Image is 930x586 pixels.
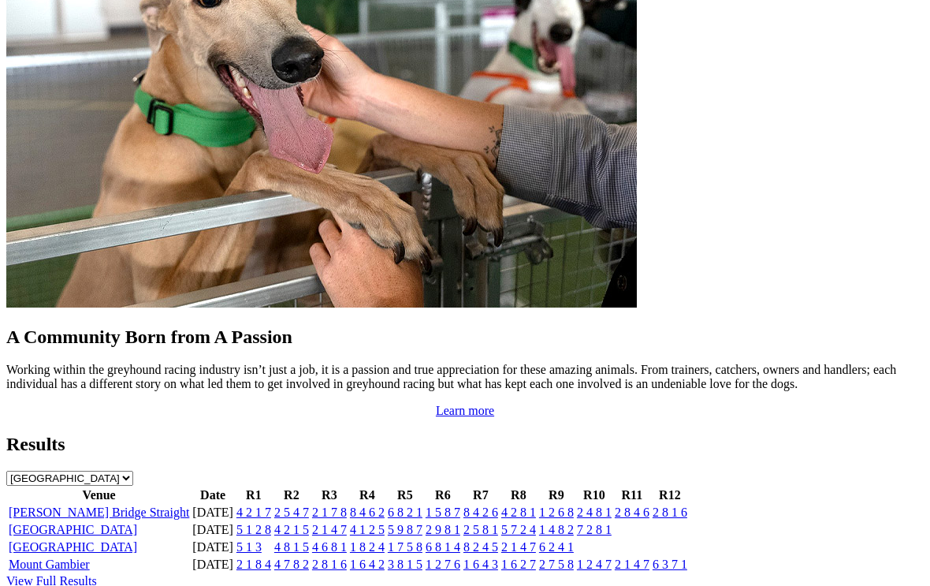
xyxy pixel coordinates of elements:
a: Mount Gambier [9,558,90,571]
a: 1 7 5 8 [388,540,422,554]
th: Date [192,487,234,503]
a: [PERSON_NAME] Bridge Straight [9,506,189,519]
a: 2 1 4 7 [615,558,649,571]
th: R10 [576,487,612,503]
a: 2 1 4 7 [501,540,536,554]
a: 2 1 4 7 [312,523,347,536]
a: 6 8 2 1 [388,506,422,519]
a: 8 2 4 5 [463,540,498,554]
th: R8 [500,487,537,503]
a: 4 6 8 1 [312,540,347,554]
a: 2 8 4 6 [615,506,649,519]
h2: Results [6,434,924,455]
a: 4 1 2 5 [350,523,385,536]
td: [DATE] [192,505,234,521]
th: R5 [387,487,423,503]
th: R2 [273,487,310,503]
a: 1 2 4 7 [577,558,612,571]
a: 1 2 7 6 [426,558,460,571]
th: R6 [425,487,461,503]
a: 2 5 4 7 [274,506,309,519]
td: [DATE] [192,557,234,573]
a: 1 6 4 3 [463,558,498,571]
td: [DATE] [192,539,234,555]
a: 4 8 1 5 [274,540,309,554]
a: 4 7 8 2 [274,558,309,571]
td: [DATE] [192,522,234,538]
a: 5 1 3 [236,540,262,554]
a: 4 2 8 1 [501,506,536,519]
th: R9 [538,487,575,503]
a: 2 1 8 4 [236,558,271,571]
a: 4 2 1 7 [236,506,271,519]
th: R12 [652,487,688,503]
a: Learn more [436,404,494,417]
a: 1 5 8 7 [426,506,460,519]
h2: A Community Born from A Passion [6,327,924,348]
a: 2 4 8 1 [577,506,612,519]
a: 5 1 2 8 [236,523,271,536]
th: Venue [8,487,190,503]
a: 5 7 2 4 [501,523,536,536]
p: Working within the greyhound racing industry isn’t just a job, it is a passion and true appreciat... [6,363,924,391]
th: R1 [236,487,272,503]
a: 2 8 1 6 [312,558,347,571]
a: 8 4 6 2 [350,506,385,519]
a: 1 6 2 7 [501,558,536,571]
a: 1 8 2 4 [350,540,385,554]
a: 2 9 8 1 [426,523,460,536]
a: 3 8 1 5 [388,558,422,571]
a: 6 3 7 1 [653,558,687,571]
th: R7 [463,487,499,503]
th: R3 [311,487,348,503]
a: 6 2 4 1 [539,540,574,554]
a: 2 7 5 8 [539,558,574,571]
a: 7 2 8 1 [577,523,612,536]
a: 1 6 4 2 [350,558,385,571]
a: 8 4 2 6 [463,506,498,519]
a: 4 2 1 5 [274,523,309,536]
a: 2 5 8 1 [463,523,498,536]
a: 2 1 7 8 [312,506,347,519]
a: 1 4 8 2 [539,523,574,536]
a: 1 2 6 8 [539,506,574,519]
a: [GEOGRAPHIC_DATA] [9,523,137,536]
th: R11 [614,487,650,503]
a: 2 8 1 6 [653,506,687,519]
a: 6 8 1 4 [426,540,460,554]
a: 5 9 8 7 [388,523,422,536]
a: [GEOGRAPHIC_DATA] [9,540,137,554]
th: R4 [349,487,385,503]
